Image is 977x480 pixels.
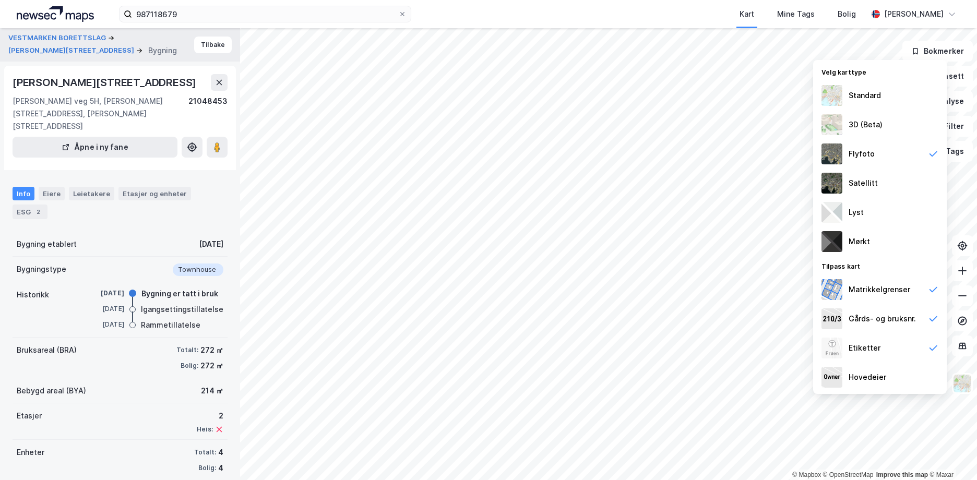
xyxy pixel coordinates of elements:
[148,44,177,57] div: Bygning
[200,344,223,356] div: 272 ㎡
[849,118,883,131] div: 3D (Beta)
[821,367,842,388] img: majorOwner.b5e170eddb5c04bfeeff.jpeg
[33,207,43,217] div: 2
[821,85,842,106] img: Z
[849,283,910,296] div: Matrikkelgrenser
[952,374,972,393] img: Z
[17,289,49,301] div: Historikk
[838,8,856,20] div: Bolig
[924,141,973,162] button: Tags
[194,448,216,457] div: Totalt:
[823,471,874,478] a: OpenStreetMap
[141,303,223,316] div: Igangsettingstillatelse
[849,342,880,354] div: Etiketter
[813,256,947,275] div: Tilpass kart
[200,359,223,372] div: 272 ㎡
[876,471,928,478] a: Improve this map
[82,320,124,329] div: [DATE]
[821,173,842,194] img: 9k=
[849,206,864,219] div: Lyst
[13,205,47,219] div: ESG
[792,471,821,478] a: Mapbox
[13,137,177,158] button: Åpne i ny fane
[17,344,77,356] div: Bruksareal (BRA)
[69,187,114,200] div: Leietakere
[821,338,842,358] img: Z
[82,304,124,314] div: [DATE]
[777,8,815,20] div: Mine Tags
[849,235,870,248] div: Mørkt
[8,33,108,43] button: VESTMARKEN BORETTSLAG
[201,385,223,397] div: 214 ㎡
[923,116,973,137] button: Filter
[197,410,223,422] div: 2
[141,287,218,300] div: Bygning er tatt i bruk
[198,464,216,472] div: Bolig:
[176,346,198,354] div: Totalt:
[849,148,875,160] div: Flyfoto
[821,202,842,223] img: luj3wr1y2y3+OchiMxRmMxRlscgabnMEmZ7DJGWxyBpucwSZnsMkZbHIGm5zBJmewyRlscgabnMEmZ7DJGWxyBpucwSZnsMkZ...
[197,425,213,434] div: Heis:
[132,6,398,22] input: Søk på adresse, matrikkel, gårdeiere, leietakere eller personer
[17,446,44,459] div: Enheter
[82,289,124,298] div: [DATE]
[17,385,86,397] div: Bebygd areal (BYA)
[13,95,188,133] div: [PERSON_NAME] veg 5H, [PERSON_NAME][STREET_ADDRESS], [PERSON_NAME][STREET_ADDRESS]
[849,371,886,383] div: Hovedeier
[13,187,34,200] div: Info
[821,143,842,164] img: Z
[813,62,947,81] div: Velg karttype
[181,362,198,370] div: Bolig:
[218,462,223,474] div: 4
[141,319,200,331] div: Rammetillatelse
[8,45,136,56] button: [PERSON_NAME][STREET_ADDRESS]
[821,279,842,300] img: cadastreBorders.cfe08de4b5ddd52a10de.jpeg
[218,446,223,459] div: 4
[17,6,94,22] img: logo.a4113a55bc3d86da70a041830d287a7e.svg
[821,308,842,329] img: cadastreKeys.547ab17ec502f5a4ef2b.jpeg
[925,430,977,480] iframe: Chat Widget
[740,8,754,20] div: Kart
[849,89,881,102] div: Standard
[821,231,842,252] img: nCdM7BzjoCAAAAAElFTkSuQmCC
[17,410,42,422] div: Etasjer
[188,95,228,133] div: 21048453
[13,74,198,91] div: [PERSON_NAME][STREET_ADDRESS]
[925,430,977,480] div: Kontrollprogram for chat
[849,177,878,189] div: Satellitt
[821,114,842,135] img: Z
[849,313,916,325] div: Gårds- og bruksnr.
[17,263,66,275] div: Bygningstype
[199,238,223,250] div: [DATE]
[194,37,232,53] button: Tilbake
[17,238,77,250] div: Bygning etablert
[123,189,187,198] div: Etasjer og enheter
[902,41,973,62] button: Bokmerker
[39,187,65,200] div: Eiere
[884,8,944,20] div: [PERSON_NAME]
